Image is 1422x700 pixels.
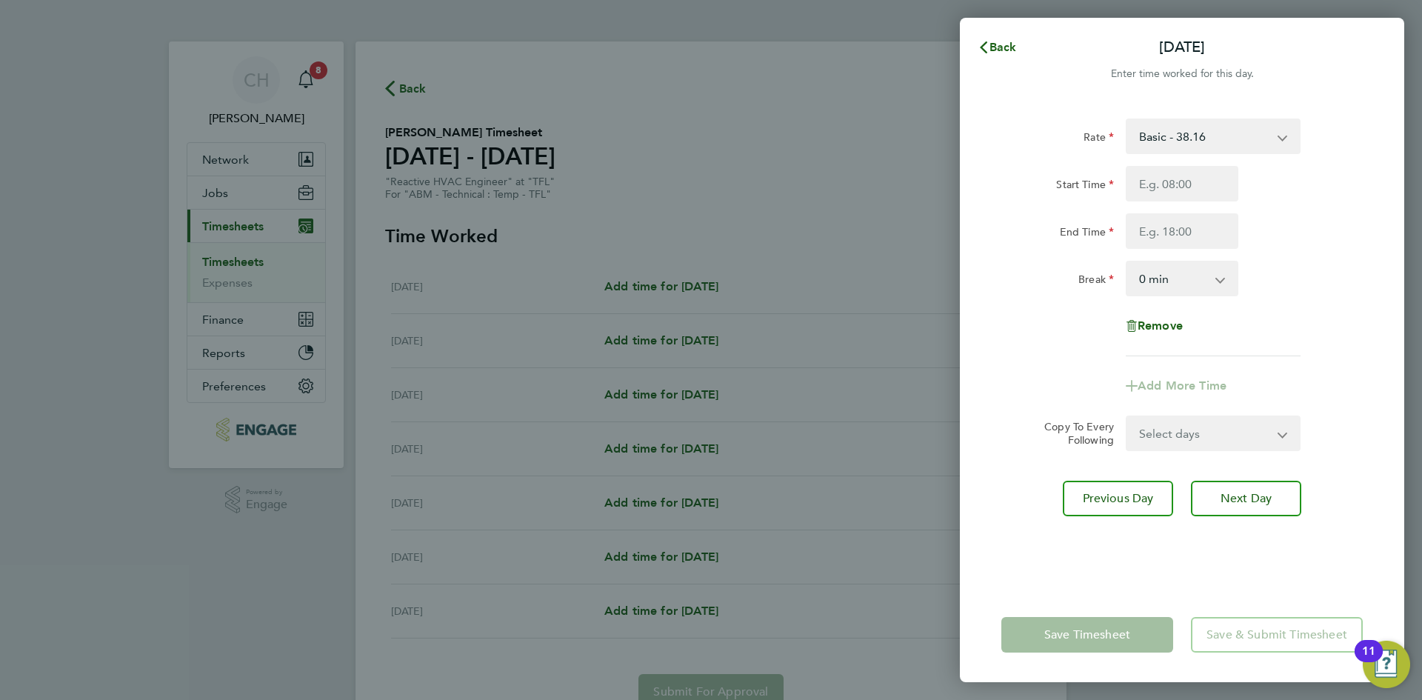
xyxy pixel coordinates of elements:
div: 11 [1362,651,1375,670]
span: Previous Day [1083,491,1154,506]
span: Remove [1138,319,1183,333]
button: Next Day [1191,481,1301,516]
span: Back [989,40,1017,54]
label: End Time [1060,225,1114,243]
button: Open Resource Center, 11 new notifications [1363,641,1410,688]
button: Previous Day [1063,481,1173,516]
input: E.g. 18:00 [1126,213,1238,249]
label: Break [1078,273,1114,290]
label: Rate [1084,130,1114,148]
button: Back [963,33,1032,62]
span: Next Day [1221,491,1272,506]
p: [DATE] [1159,37,1205,58]
button: Remove [1126,320,1183,332]
input: E.g. 08:00 [1126,166,1238,201]
label: Copy To Every Following [1032,420,1114,447]
label: Start Time [1056,178,1114,196]
div: Enter time worked for this day. [960,65,1404,83]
